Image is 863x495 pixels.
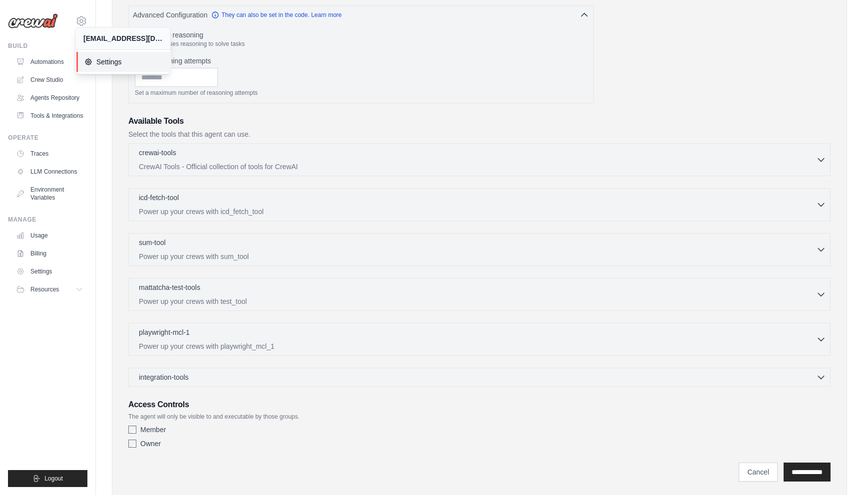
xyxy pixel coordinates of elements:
[84,57,163,67] span: Settings
[133,238,826,261] button: sum-tool Power up your crews with sum_tool
[12,228,87,244] a: Usage
[44,475,63,483] span: Logout
[139,148,176,158] p: crewai-tools
[8,42,87,50] div: Build
[129,6,593,24] button: Advanced Configuration They can also be set in the code. Learn more
[139,282,200,292] p: mattatcha-test-tools
[12,281,87,297] button: Resources
[12,146,87,162] a: Traces
[135,56,587,66] label: Limit reasoning attempts
[139,238,166,247] p: sum-tool
[133,282,826,306] button: mattatcha-test-tools Power up your crews with test_tool
[133,10,207,20] span: Advanced Configuration
[8,134,87,142] div: Operate
[8,470,87,487] button: Logout
[83,33,162,43] div: [EMAIL_ADDRESS][DOMAIN_NAME]
[128,115,831,127] h3: Available Tools
[12,164,87,180] a: LLM Connections
[128,129,831,139] p: Select the tools that this agent can use.
[139,372,189,382] span: integration-tools
[12,54,87,70] a: Automations
[133,372,826,382] button: integration-tools
[211,11,342,19] a: They can also be set in the code. Learn more
[12,263,87,279] a: Settings
[140,425,166,435] label: Member
[12,108,87,124] a: Tools & Integrations
[139,327,190,337] p: playwright-mcl-1
[135,89,587,97] p: Set a maximum number of reasoning attempts
[12,90,87,106] a: Agents Repository
[12,246,87,261] a: Billing
[139,207,816,217] p: Power up your crews with icd_fetch_tool
[76,52,171,72] a: Settings
[739,463,778,482] a: Cancel
[128,399,831,411] h3: Access Controls
[30,285,59,293] span: Resources
[140,439,161,449] label: Owner
[149,30,245,40] label: Enable reasoning
[139,341,816,351] p: Power up your crews with playwright_mcl_1
[139,251,816,261] p: Power up your crews with sum_tool
[139,296,816,306] p: Power up your crews with test_tool
[139,193,179,203] p: icd-fetch-tool
[12,72,87,88] a: Crew Studio
[133,327,826,351] button: playwright-mcl-1 Power up your crews with playwright_mcl_1
[12,182,87,206] a: Environment Variables
[8,13,58,28] img: Logo
[8,216,87,224] div: Manage
[139,162,816,172] p: CrewAI Tools - Official collection of tools for CrewAI
[128,413,831,421] p: The agent will only be visible to and executable by those groups.
[149,40,245,48] p: Agent uses reasoning to solve tasks
[133,148,826,172] button: crewai-tools CrewAI Tools - Official collection of tools for CrewAI
[133,193,826,217] button: icd-fetch-tool Power up your crews with icd_fetch_tool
